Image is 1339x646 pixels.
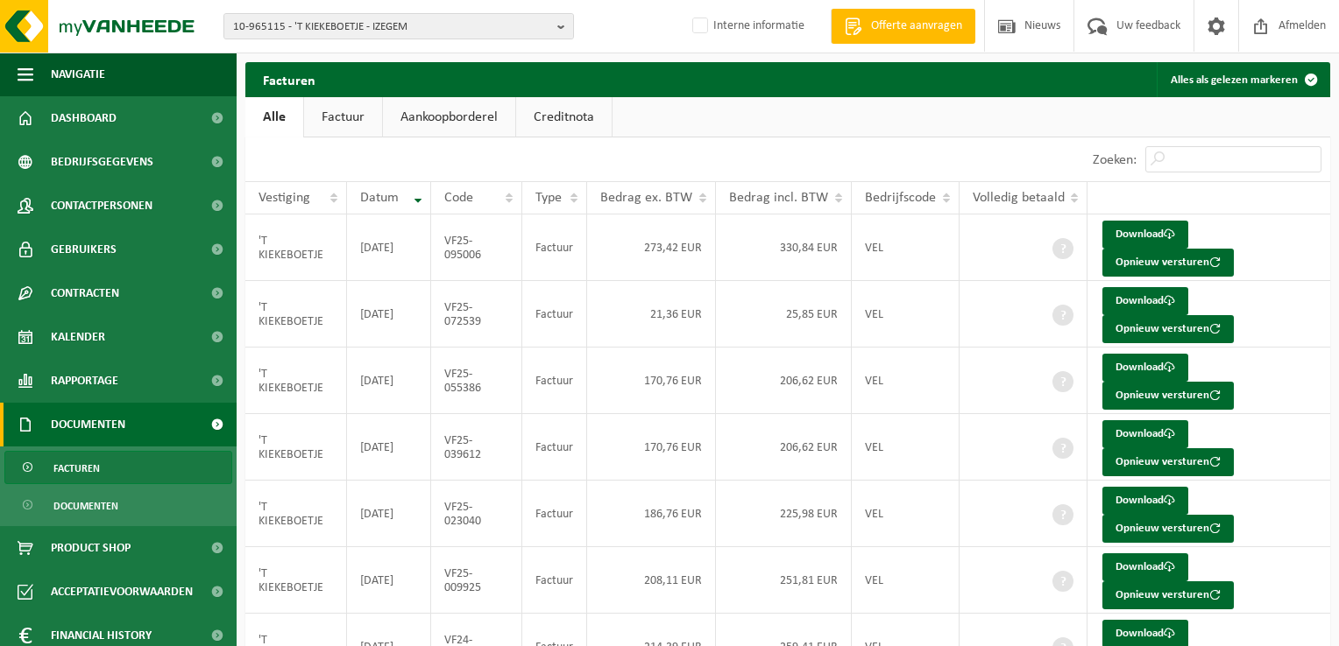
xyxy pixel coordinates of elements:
[587,414,716,481] td: 170,76 EUR
[233,14,550,40] span: 10-965115 - 'T KIEKEBOETJE - IZEGEM
[360,191,399,205] span: Datum
[1102,420,1188,448] a: Download
[53,489,118,523] span: Documenten
[1102,354,1188,382] a: Download
[223,13,574,39] button: 10-965115 - 'T KIEKEBOETJE - IZEGEM
[259,191,310,205] span: Vestiging
[51,315,105,359] span: Kalender
[716,214,852,281] td: 330,84 EUR
[716,414,852,481] td: 206,62 EUR
[852,547,960,614] td: VEL
[600,191,692,205] span: Bedrag ex. BTW
[347,214,431,281] td: [DATE]
[522,281,587,348] td: Factuur
[522,547,587,614] td: Factuur
[431,414,522,481] td: VF25-039612
[347,281,431,348] td: [DATE]
[245,348,347,414] td: 'T KIEKEBOETJE
[689,13,804,39] label: Interne informatie
[587,281,716,348] td: 21,36 EUR
[347,481,431,547] td: [DATE]
[973,191,1065,205] span: Volledig betaald
[304,97,382,137] a: Factuur
[1102,315,1234,343] button: Opnieuw versturen
[245,97,303,137] a: Alle
[852,481,960,547] td: VEL
[1157,62,1328,97] button: Alles als gelezen markeren
[865,191,936,205] span: Bedrijfscode
[522,414,587,481] td: Factuur
[4,451,232,484] a: Facturen
[245,414,347,481] td: 'T KIEKEBOETJE
[852,348,960,414] td: VEL
[522,481,587,547] td: Factuur
[51,96,117,140] span: Dashboard
[716,547,852,614] td: 251,81 EUR
[51,271,119,315] span: Contracten
[51,228,117,271] span: Gebruikers
[729,191,828,205] span: Bedrag incl. BTW
[1102,382,1234,410] button: Opnieuw versturen
[1102,487,1188,515] a: Download
[51,359,118,403] span: Rapportage
[245,214,347,281] td: 'T KIEKEBOETJE
[347,414,431,481] td: [DATE]
[716,348,852,414] td: 206,62 EUR
[444,191,473,205] span: Code
[1102,553,1188,581] a: Download
[867,18,967,35] span: Offerte aanvragen
[587,481,716,547] td: 186,76 EUR
[51,526,131,570] span: Product Shop
[51,140,153,184] span: Bedrijfsgegevens
[522,214,587,281] td: Factuur
[431,481,522,547] td: VF25-023040
[1102,221,1188,249] a: Download
[1102,581,1234,609] button: Opnieuw versturen
[245,281,347,348] td: 'T KIEKEBOETJE
[245,62,333,96] h2: Facturen
[431,547,522,614] td: VF25-009925
[716,481,852,547] td: 225,98 EUR
[431,214,522,281] td: VF25-095006
[587,214,716,281] td: 273,42 EUR
[852,414,960,481] td: VEL
[347,547,431,614] td: [DATE]
[51,403,125,446] span: Documenten
[587,547,716,614] td: 208,11 EUR
[347,348,431,414] td: [DATE]
[431,281,522,348] td: VF25-072539
[716,281,852,348] td: 25,85 EUR
[383,97,515,137] a: Aankoopborderel
[245,481,347,547] td: 'T KIEKEBOETJE
[1093,153,1137,167] label: Zoeken:
[1102,448,1234,476] button: Opnieuw versturen
[51,570,193,614] span: Acceptatievoorwaarden
[1102,249,1234,277] button: Opnieuw versturen
[1102,287,1188,315] a: Download
[852,214,960,281] td: VEL
[831,9,975,44] a: Offerte aanvragen
[431,348,522,414] td: VF25-055386
[852,281,960,348] td: VEL
[51,184,152,228] span: Contactpersonen
[522,348,587,414] td: Factuur
[4,488,232,522] a: Documenten
[1102,515,1234,543] button: Opnieuw versturen
[516,97,612,137] a: Creditnota
[51,53,105,96] span: Navigatie
[587,348,716,414] td: 170,76 EUR
[245,547,347,614] td: 'T KIEKEBOETJE
[535,191,562,205] span: Type
[53,452,100,485] span: Facturen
